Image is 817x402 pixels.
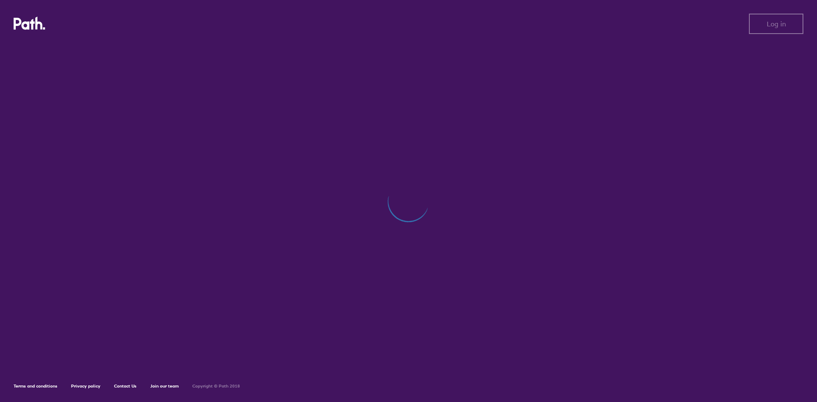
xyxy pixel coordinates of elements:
a: Contact Us [114,383,137,389]
a: Terms and conditions [14,383,57,389]
h6: Copyright © Path 2018 [192,384,240,389]
a: Privacy policy [71,383,100,389]
button: Log in [749,14,803,34]
a: Join our team [150,383,179,389]
span: Log in [767,20,786,28]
